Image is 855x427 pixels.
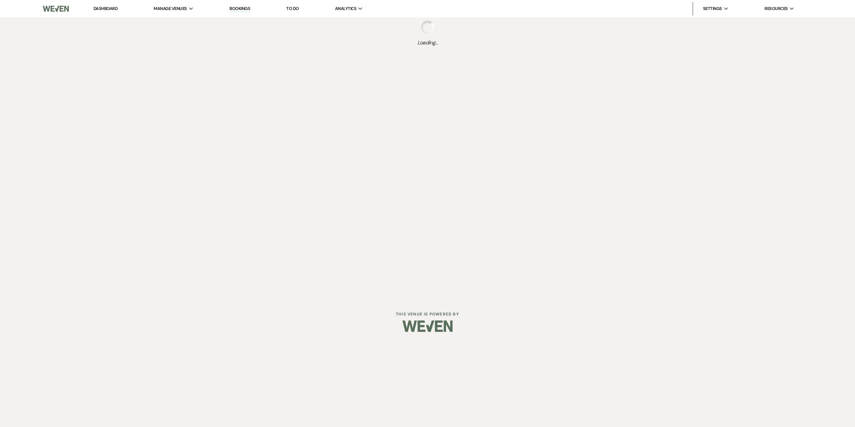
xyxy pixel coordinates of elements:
[417,39,438,47] span: Loading...
[335,5,356,12] span: Analytics
[703,5,722,12] span: Settings
[421,21,434,34] img: loading spinner
[286,6,299,11] a: To Do
[402,314,453,338] img: Weven Logo
[154,5,187,12] span: Manage Venues
[43,2,69,16] img: Weven Logo
[94,6,118,11] a: Dashboard
[229,6,250,12] a: Bookings
[764,5,788,12] span: Resources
